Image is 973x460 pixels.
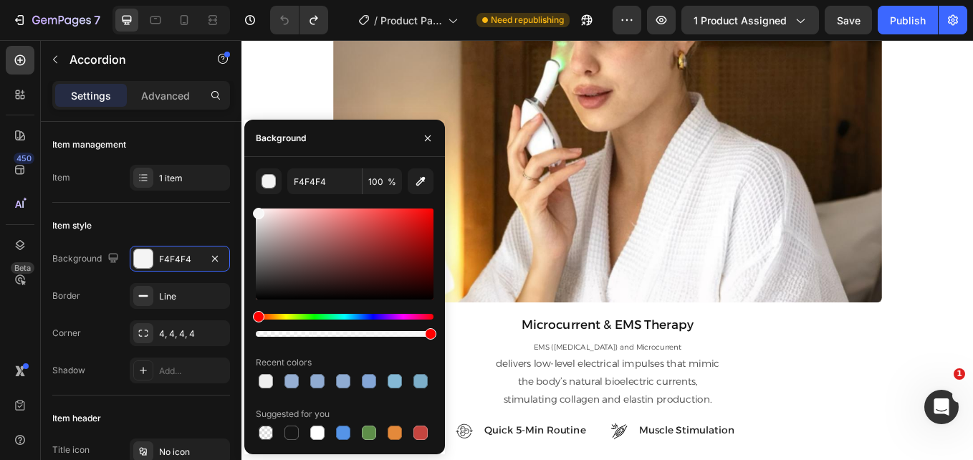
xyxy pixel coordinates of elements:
div: • 5m ago [103,216,147,231]
div: Send us a messageWe typically reply in under 30 minutes [14,251,272,305]
div: 450 [14,153,34,164]
div: Item [52,171,70,184]
div: Suggested for you [256,408,330,421]
div: Recent message [29,181,257,196]
span: % [388,176,396,188]
iframe: Design area [241,40,973,460]
p: Hi there, [29,102,258,126]
span: EMS ([MEDICAL_DATA]) and Microcurrent [343,355,517,365]
p: delivers low-level electrical impulses that mimic [1,370,858,391]
div: 1 item [159,172,226,185]
div: Close [246,23,272,49]
img: logo [29,29,125,47]
div: 4, 4, 4, 4 [159,327,226,340]
a: ❓Visit Help center [21,319,266,345]
p: Advanced [141,88,190,103]
span: Product Page - [DATE] 19:58:38 [380,13,442,28]
div: Background [256,132,306,145]
div: Item management [52,138,126,151]
div: Beta [11,262,34,274]
div: Publish [890,13,926,28]
button: 7 [6,6,107,34]
div: Sinclair [64,216,100,231]
div: Item header [52,412,101,425]
button: Save [825,6,872,34]
span: Messages [191,364,240,374]
div: Undo/Redo [270,6,328,34]
img: Profile image for Kyle [153,23,182,52]
div: We typically reply in under 30 minutes [29,278,239,293]
div: Border [52,289,80,302]
span: Rate your conversation [64,203,196,214]
p: Settings [71,88,111,103]
button: Publish [878,6,938,34]
div: Add... [159,365,226,378]
div: Recent colors [256,356,312,369]
img: Profile image for Tina [208,23,236,52]
p: Accordion [69,51,191,68]
span: Microcurrent & EMS Therapy [329,325,532,342]
span: 1 product assigned [694,13,787,28]
div: Profile image for SinclairRate your conversationSinclair•5m ago [15,190,272,243]
div: Hue [256,314,433,320]
div: Line [159,290,226,303]
p: the body’s natural bioelectric currents, [1,391,858,412]
button: 1 product assigned [681,6,819,34]
div: Title icon [52,444,90,456]
button: Messages [143,328,287,385]
input: Eg: FFFFFF [287,168,362,194]
span: / [374,13,378,28]
div: Send us a message [29,263,239,278]
p: How can we help? [29,126,258,150]
div: Recent messageProfile image for SinclairRate your conversationSinclair•5m ago [14,168,272,244]
div: No icon [159,446,226,459]
div: Item style [52,219,92,232]
p: 7 [94,11,100,29]
span: Save [837,14,861,27]
div: Corner [52,327,81,340]
div: Background [52,249,122,269]
span: Home [55,364,87,374]
span: 1 [954,368,965,380]
span: Need republishing [491,14,564,27]
div: ❓Visit Help center [29,325,240,340]
img: Profile image for Emerald [181,23,209,52]
iframe: Intercom live chat [924,390,959,424]
img: Profile image for Sinclair [29,202,58,231]
div: F4F4F4 [159,253,201,266]
div: Shadow [52,364,85,377]
p: stimulating collagen and elastin production. [1,412,858,433]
